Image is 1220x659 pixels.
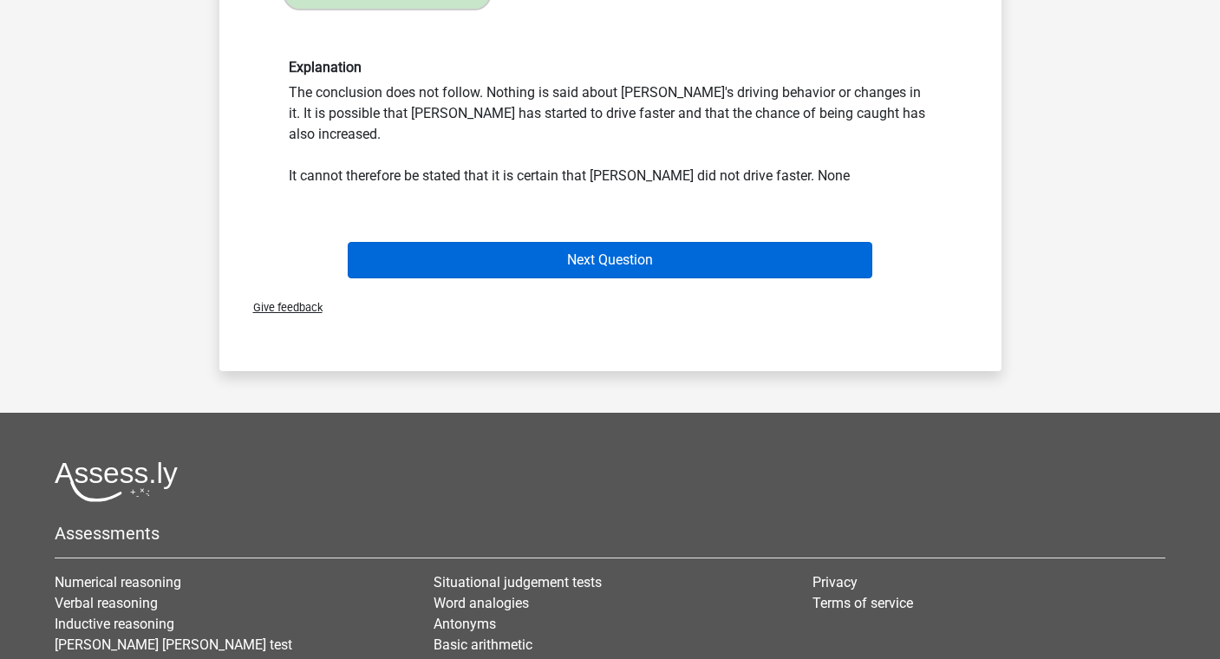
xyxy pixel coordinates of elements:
[812,595,913,611] a: Terms of service
[434,636,532,653] a: Basic arithmetic
[55,636,292,653] a: [PERSON_NAME] [PERSON_NAME] test
[812,574,858,590] a: Privacy
[55,595,158,611] a: Verbal reasoning
[276,59,945,186] div: The conclusion does not follow. Nothing is said about [PERSON_NAME]'s driving behavior or changes...
[348,242,872,278] button: Next Question
[289,59,932,75] h6: Explanation
[434,574,602,590] a: Situational judgement tests
[55,461,178,502] img: Assessly logo
[434,595,529,611] a: Word analogies
[55,616,174,632] a: Inductive reasoning
[239,301,323,314] span: Give feedback
[55,574,181,590] a: Numerical reasoning
[55,523,1165,544] h5: Assessments
[434,616,496,632] a: Antonyms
